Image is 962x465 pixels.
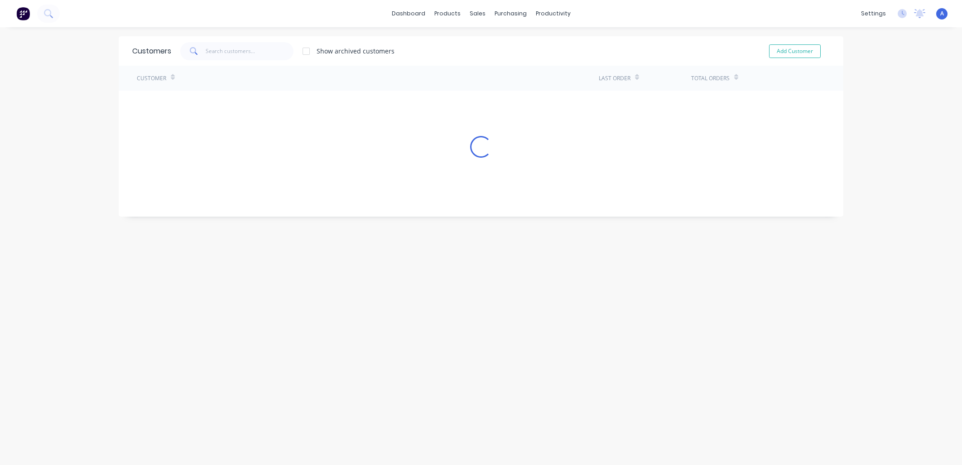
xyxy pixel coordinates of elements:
[940,10,944,18] span: A
[16,7,30,20] img: Factory
[317,46,394,56] div: Show archived customers
[137,74,166,82] div: Customer
[691,74,730,82] div: Total Orders
[531,7,575,20] div: productivity
[387,7,430,20] a: dashboard
[769,44,821,58] button: Add Customer
[599,74,630,82] div: Last Order
[206,42,294,60] input: Search customers...
[465,7,490,20] div: sales
[856,7,890,20] div: settings
[430,7,465,20] div: products
[490,7,531,20] div: purchasing
[132,46,171,57] div: Customers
